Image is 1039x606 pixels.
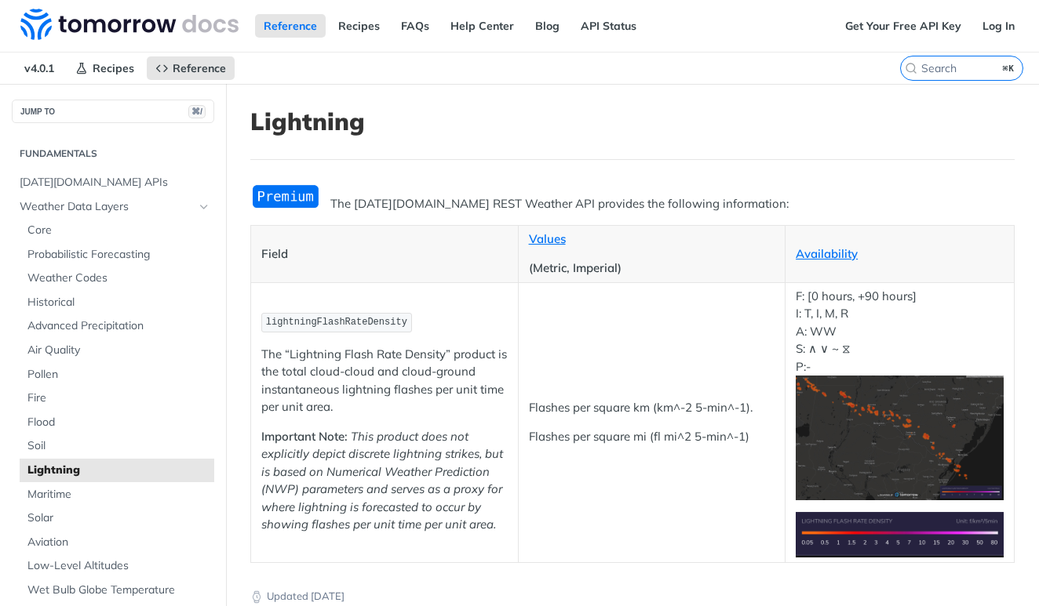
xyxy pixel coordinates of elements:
span: lightningFlashRateDensity [266,317,407,328]
kbd: ⌘K [999,60,1019,76]
span: [DATE][DOMAIN_NAME] APIs [20,175,210,191]
span: ⌘/ [188,105,206,118]
p: (Metric, Imperial) [529,259,775,278]
a: Weather Codes [20,267,214,290]
a: Fire [20,386,214,410]
button: JUMP TO⌘/ [12,100,214,123]
a: Wet Bulb Globe Temperature [20,579,214,602]
span: Soil [27,438,210,454]
a: Advanced Precipitation [20,314,214,338]
a: Recipes [330,14,388,38]
a: Get Your Free API Key [837,14,970,38]
a: Log In [974,14,1023,38]
a: Weather Data LayersHide subpages for Weather Data Layers [12,195,214,219]
a: Low-Level Altitudes [20,554,214,578]
span: Solar [27,510,210,526]
a: Maritime [20,483,214,506]
a: Reference [147,56,235,80]
a: Solar [20,506,214,530]
em: This product does not explicitly depict discrete lightning strikes, but is based on Numerical Wea... [261,429,503,532]
span: Low-Level Altitudes [27,558,210,574]
span: Expand image [796,526,1004,541]
span: Core [27,223,210,238]
svg: Search [905,62,917,74]
a: Historical [20,291,214,314]
span: Lightning [27,463,210,478]
a: [DATE][DOMAIN_NAME] APIs [12,171,214,194]
p: Updated [DATE] [250,589,1015,604]
a: FAQs [392,14,438,38]
a: Aviation [20,531,214,554]
span: Recipes [93,61,134,75]
span: Fire [27,390,210,406]
a: Probabilistic Forecasting [20,243,214,267]
span: Weather Codes [27,270,210,286]
span: Aviation [27,535,210,550]
a: Reference [255,14,326,38]
a: Values [529,231,566,246]
span: Advanced Precipitation [27,318,210,334]
a: Availability [796,246,858,261]
a: Core [20,219,214,242]
span: Expand image [796,430,1004,445]
img: Tomorrow.io Weather API Docs [20,9,239,40]
a: Blog [527,14,568,38]
a: Help Center [442,14,523,38]
span: Reference [173,61,226,75]
span: Probabilistic Forecasting [27,247,210,263]
span: Air Quality [27,343,210,358]
span: Pollen [27,367,210,383]
a: Pollen [20,363,214,386]
span: v4.0.1 [16,56,63,80]
a: Lightning [20,459,214,482]
p: Flashes per square km (km^-2 5-min^-1). [529,399,775,417]
a: Soil [20,434,214,458]
p: Flashes per square mi (fl mi^2 5-min^-1) [529,428,775,446]
span: Wet Bulb Globe Temperature [27,582,210,598]
p: Field [261,245,508,263]
a: API Status [572,14,645,38]
h2: Fundamentals [12,147,214,161]
span: Flood [27,415,210,430]
span: Maritime [27,487,210,503]
span: Historical [27,295,210,310]
a: Flood [20,411,214,434]
a: Air Quality [20,339,214,362]
a: Recipes [67,56,143,80]
p: The “Lightning Flash Rate Density” product is the total cloud-cloud and cloud-ground instantaneou... [261,346,508,416]
h1: Lightning [250,107,1015,136]
span: Weather Data Layers [20,199,194,215]
button: Hide subpages for Weather Data Layers [198,201,210,213]
strong: Important Note: [261,429,348,444]
p: The [DATE][DOMAIN_NAME] REST Weather API provides the following information: [250,195,1015,213]
img: Lightning Flash Rate Density Heatmap [796,376,1004,500]
img: Lightning Flash Rate Density Legend [796,512,1004,557]
p: F: [0 hours, +90 hours] I: T, I, M, R A: WW S: ∧ ∨ ~ ⧖ P:- [796,288,1004,500]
